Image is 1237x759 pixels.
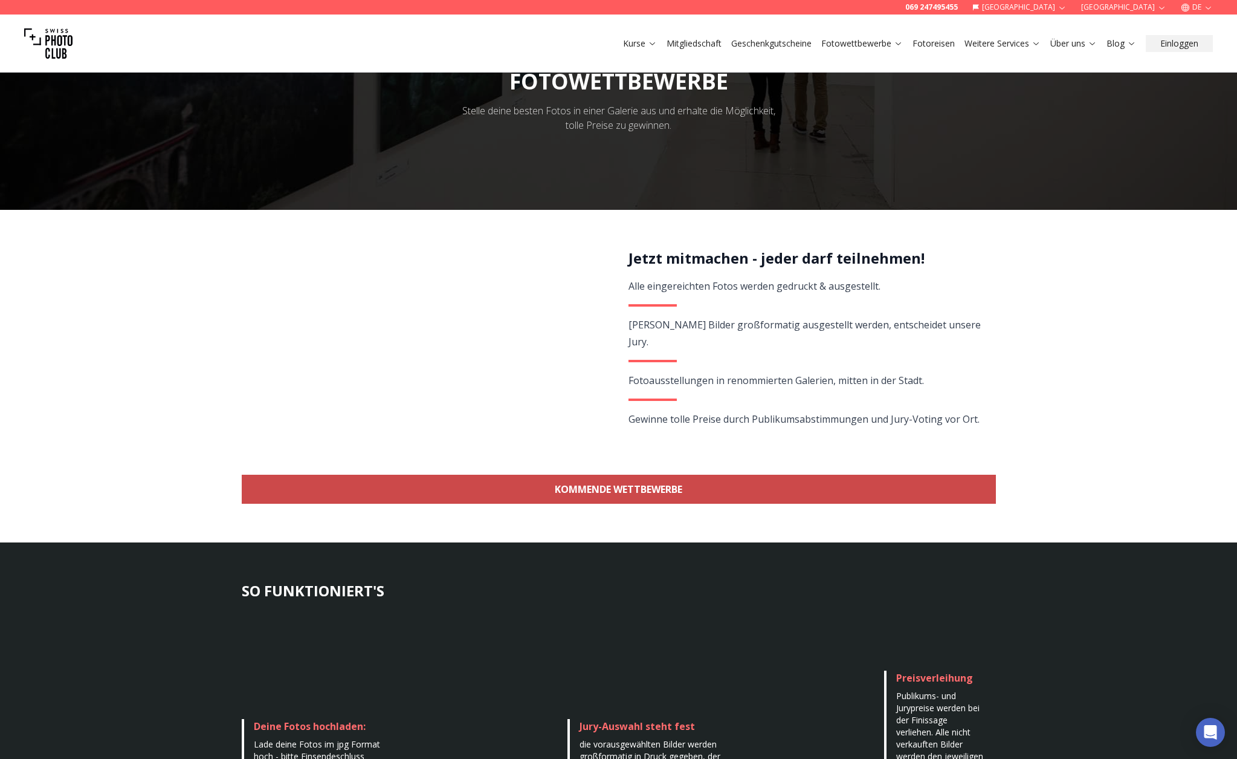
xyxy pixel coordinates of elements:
[242,475,996,504] a: KOMMENDE WETTBEWERBE
[731,37,812,50] a: Geschenkgutscheine
[905,2,958,12] a: 069 247495455
[662,35,726,52] button: Mitgliedschaft
[628,374,924,387] span: Fotoausstellungen in renommierten Galerien, mitten in der Stadt.
[896,671,973,685] span: Preisverleihung
[964,37,1041,50] a: Weitere Services
[1196,718,1225,747] div: Open Intercom Messenger
[821,37,903,50] a: Fotowettbewerbe
[1102,35,1141,52] button: Blog
[505,42,733,94] span: SPC PHOTO AWARDS:
[254,719,390,734] div: Deine Fotos hochladen:
[618,35,662,52] button: Kurse
[628,249,982,268] h2: Jetzt mitmachen - jeder darf teilnehmen!
[960,35,1045,52] button: Weitere Services
[628,318,981,348] span: [PERSON_NAME] Bilder großformatig ausgestellt werden, entscheidet unsere Jury.
[1106,37,1136,50] a: Blog
[623,37,657,50] a: Kurse
[912,37,955,50] a: Fotoreisen
[1146,35,1213,52] button: Einloggen
[505,70,733,94] div: FOTOWETTBEWERBE
[24,19,73,68] img: Swiss photo club
[667,37,722,50] a: Mitgliedschaft
[1045,35,1102,52] button: Über uns
[580,720,695,733] span: Jury-Auswahl steht fest
[242,581,996,601] h3: SO FUNKTIONIERT'S
[454,103,783,132] div: Stelle deine besten Fotos in einer Galerie aus und erhalte die Möglichkeit, tolle Preise zu gewin...
[816,35,908,52] button: Fotowettbewerbe
[908,35,960,52] button: Fotoreisen
[628,279,880,293] span: Alle eingereichten Fotos werden gedruckt & ausgestellt.
[726,35,816,52] button: Geschenkgutscheine
[628,412,980,426] span: Gewinne tolle Preise durch Publikumsabstimmungen und Jury-Voting vor Ort.
[1050,37,1097,50] a: Über uns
